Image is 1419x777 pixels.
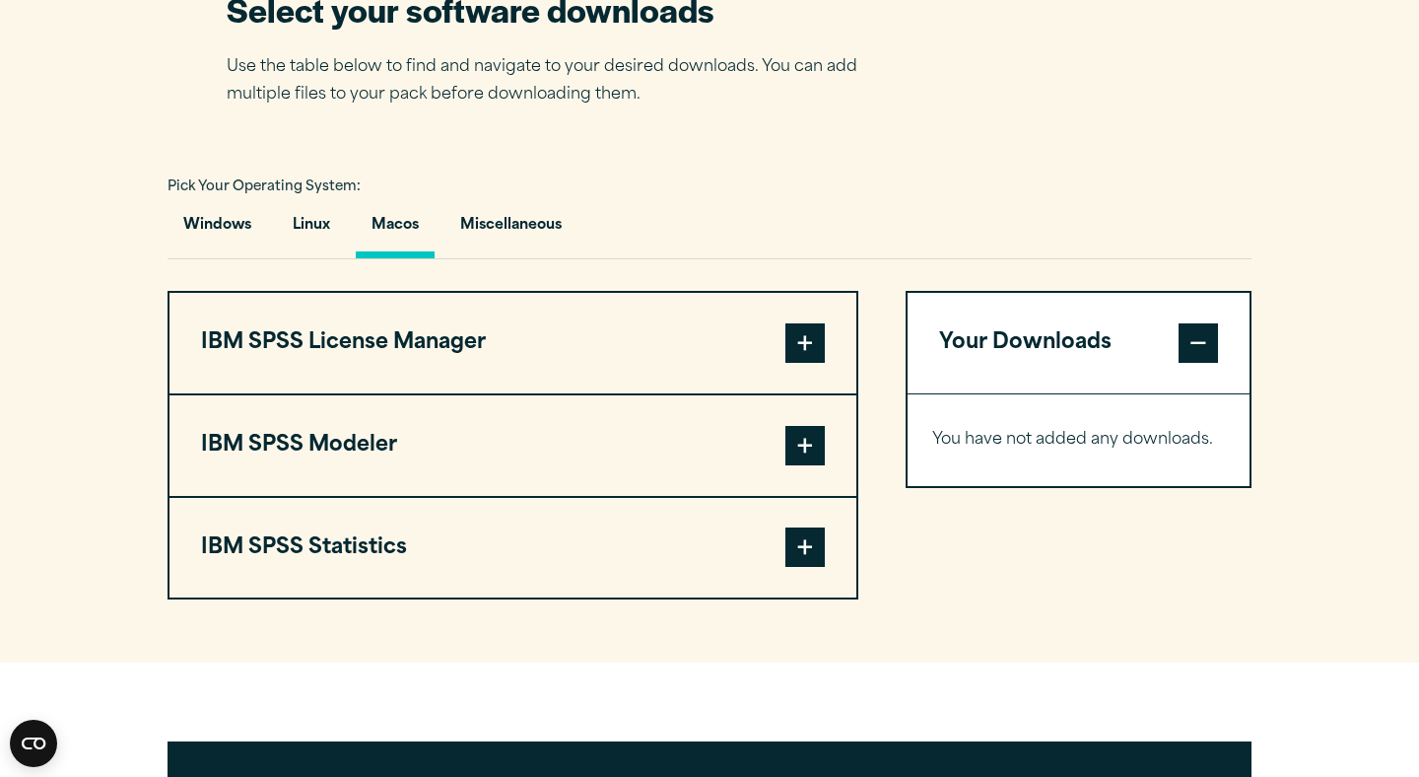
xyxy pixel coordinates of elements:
button: IBM SPSS License Manager [169,293,856,393]
button: Your Downloads [908,293,1250,393]
div: Your Downloads [908,393,1250,486]
button: IBM SPSS Modeler [169,395,856,496]
button: IBM SPSS Statistics [169,498,856,599]
button: Windows [168,202,267,258]
span: Pick Your Operating System: [168,180,361,193]
button: Macos [356,202,435,258]
button: Miscellaneous [444,202,577,258]
button: Open CMP widget [10,720,57,767]
button: Linux [277,202,346,258]
p: Use the table below to find and navigate to your desired downloads. You can add multiple files to... [227,53,887,110]
p: You have not added any downloads. [932,426,1225,455]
